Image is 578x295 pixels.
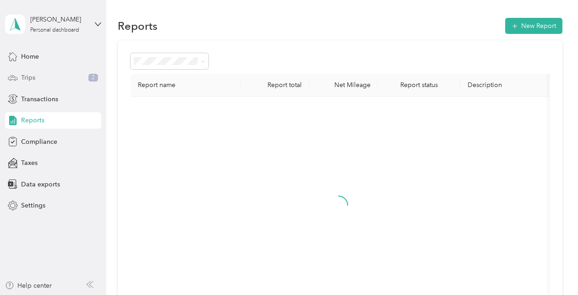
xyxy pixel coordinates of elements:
th: Net Mileage [309,74,378,97]
iframe: Everlance-gr Chat Button Frame [527,244,578,295]
span: Data exports [21,180,60,189]
th: Report total [240,74,309,97]
span: Home [21,52,39,61]
span: Reports [21,115,44,125]
span: Transactions [21,94,58,104]
button: Help center [5,281,52,290]
div: Personal dashboard [30,27,79,33]
th: Description [460,74,552,97]
span: Compliance [21,137,57,147]
div: [PERSON_NAME] [30,15,87,24]
button: New Report [505,18,562,34]
span: Settings [21,201,45,210]
div: Report status [385,81,453,89]
span: 2 [88,74,98,82]
span: Taxes [21,158,38,168]
th: Report name [131,74,240,97]
span: Trips [21,73,35,82]
h1: Reports [118,21,158,31]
